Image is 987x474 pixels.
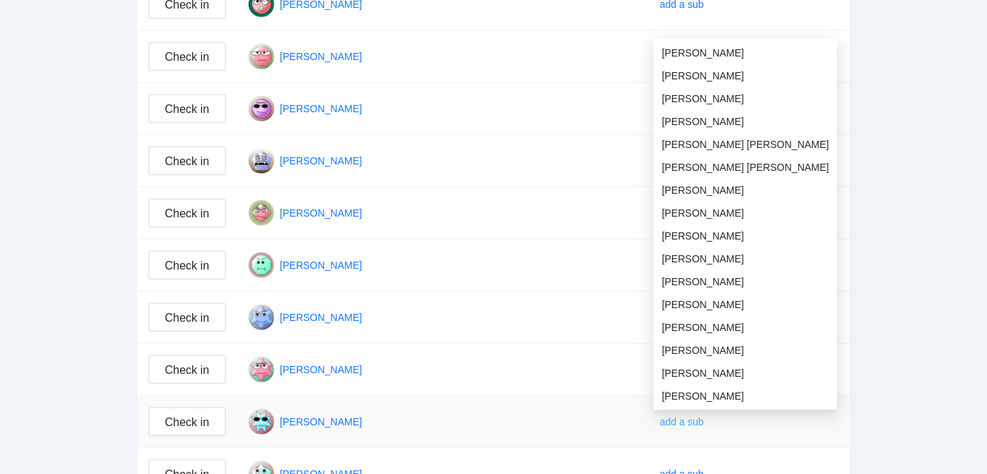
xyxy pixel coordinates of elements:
span: Check in [165,257,209,275]
img: Gravatar for kendelene lewis@gmail.com [249,305,274,330]
span: Check in [165,100,209,118]
span: [PERSON_NAME] [662,45,829,61]
a: [PERSON_NAME] [280,260,362,271]
button: Check in [149,199,226,227]
div: add a sub [660,414,704,430]
img: Gravatar for marianne calvo@gmail.com [249,357,274,382]
span: Check in [165,204,209,222]
img: Gravatar for emidio tenaglia@gmail.com [249,96,274,122]
span: Check in [165,309,209,327]
span: [PERSON_NAME] [PERSON_NAME] [662,137,829,152]
img: Gravatar for joseph carrado@gmail.com [249,252,274,278]
span: Check in [165,152,209,170]
img: Gravatar for claudia dunlevy@gmail.com [249,44,274,69]
button: Check in [149,94,226,123]
a: [PERSON_NAME] [280,155,362,167]
span: [PERSON_NAME] [662,388,829,404]
span: [PERSON_NAME] [662,182,829,198]
span: [PERSON_NAME] [PERSON_NAME] [662,159,829,175]
span: Check in [165,48,209,66]
img: Gravatar for jodi nack@gmail.com [249,200,274,226]
button: Check in [149,408,226,436]
a: [PERSON_NAME] [280,51,362,62]
img: Gravatar for howard feldman@gmail.com [249,148,274,174]
a: [PERSON_NAME] [280,364,362,375]
span: [PERSON_NAME] [662,342,829,358]
span: Check in [165,413,209,431]
span: [PERSON_NAME] [662,91,829,107]
span: [PERSON_NAME] [662,297,829,312]
button: Check in [149,251,226,280]
button: Check in [149,147,226,175]
a: [PERSON_NAME] [280,416,362,428]
span: Check in [165,361,209,379]
a: [PERSON_NAME] [280,207,362,219]
span: [PERSON_NAME] [662,251,829,267]
button: Check in [149,42,226,71]
span: [PERSON_NAME] [662,114,829,129]
span: [PERSON_NAME] [662,365,829,381]
span: [PERSON_NAME] [662,68,829,84]
button: Check in [149,303,226,332]
span: [PERSON_NAME] [662,320,829,335]
span: [PERSON_NAME] [662,205,829,221]
a: [PERSON_NAME] [280,103,362,114]
img: Gravatar for marlo zonkle@gmail.com [249,409,274,435]
button: Check in [149,355,226,384]
span: [PERSON_NAME] [662,274,829,290]
span: [PERSON_NAME] [662,228,829,244]
a: [PERSON_NAME] [280,312,362,323]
